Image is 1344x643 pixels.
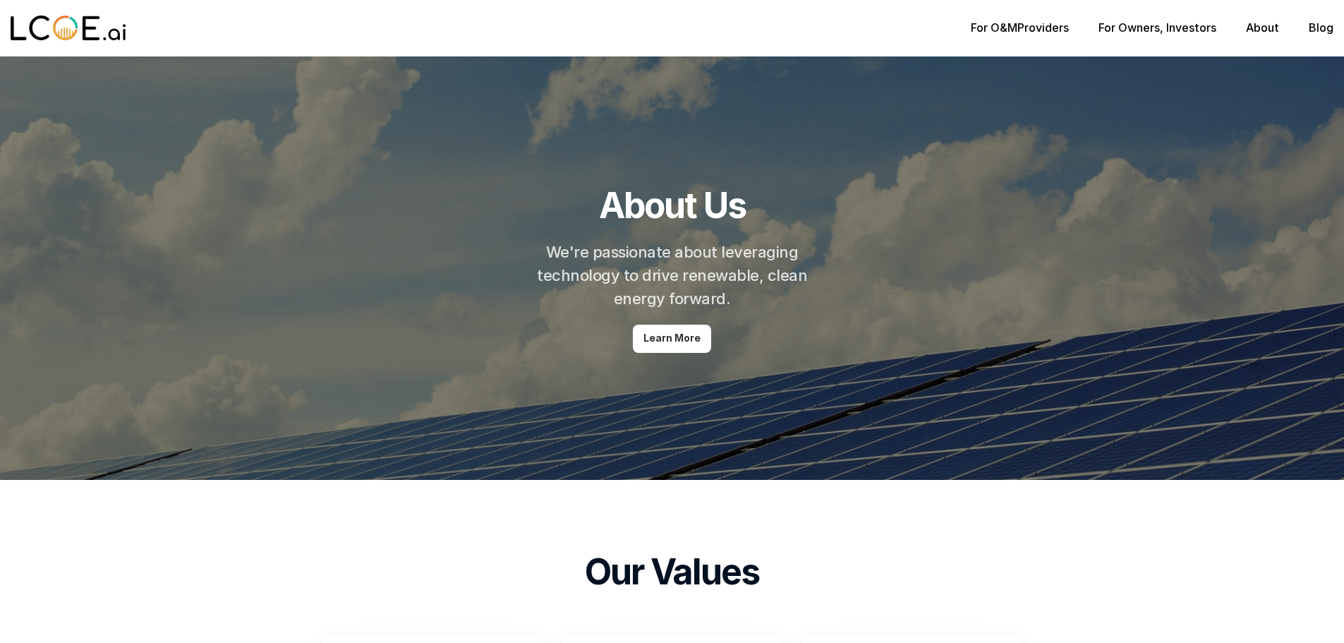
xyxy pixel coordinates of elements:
a: For Owners [1098,20,1160,35]
a: Learn More [633,325,711,353]
p: , Investors [1098,21,1216,35]
p: Learn More [643,332,701,344]
a: For O&M [971,20,1017,35]
h1: About Us [599,184,746,227]
p: Providers [971,21,1069,35]
h2: Our Values [585,551,759,593]
a: About [1246,20,1279,35]
h2: We're passionate about leveraging technology to drive renewable, clean energy forward. [535,241,810,311]
iframe: Chat Widget [1273,575,1344,643]
a: Blog [1309,20,1333,35]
